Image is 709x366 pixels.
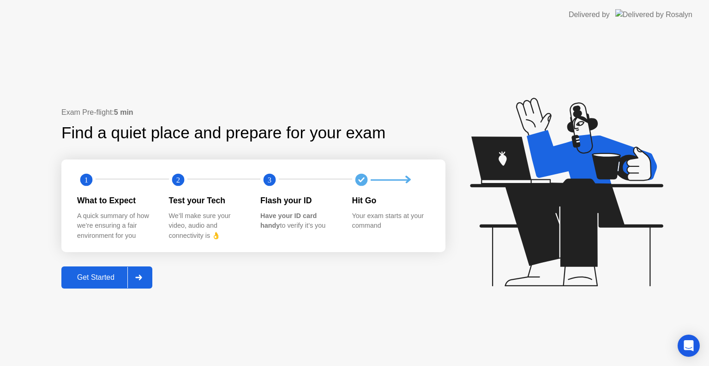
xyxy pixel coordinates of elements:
div: Delivered by [569,9,610,20]
div: Find a quiet place and prepare for your exam [61,121,387,145]
text: 3 [268,176,271,184]
div: Hit Go [352,195,429,207]
img: Delivered by Rosalyn [615,9,692,20]
div: A quick summary of how we’re ensuring a fair environment for you [77,211,154,241]
text: 1 [84,176,88,184]
div: Open Intercom Messenger [678,335,700,357]
button: Get Started [61,266,152,289]
div: Your exam starts at your command [352,211,429,231]
text: 2 [176,176,180,184]
b: 5 min [114,108,133,116]
div: Get Started [64,273,127,282]
div: Exam Pre-flight: [61,107,445,118]
div: What to Expect [77,195,154,207]
div: We’ll make sure your video, audio and connectivity is 👌 [169,211,246,241]
div: to verify it’s you [260,211,337,231]
div: Test your Tech [169,195,246,207]
div: Flash your ID [260,195,337,207]
b: Have your ID card handy [260,212,317,230]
